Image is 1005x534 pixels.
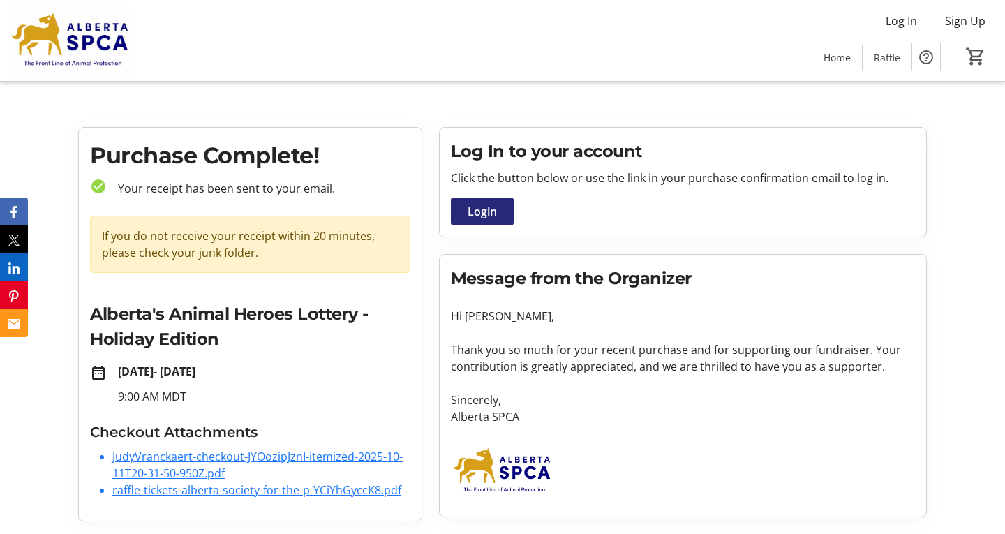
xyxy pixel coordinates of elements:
[451,308,915,325] p: Hi [PERSON_NAME],
[963,44,988,69] button: Cart
[451,341,915,375] p: Thank you so much for your recent purchase and for supporting our fundraiser. Your contribution i...
[8,6,133,75] img: Alberta SPCA's Logo
[934,10,997,32] button: Sign Up
[90,178,107,195] mat-icon: check_circle
[912,43,940,71] button: Help
[886,13,917,29] span: Log In
[451,170,915,186] p: Click the button below or use the link in your purchase confirmation email to log in.
[90,216,410,273] div: If you do not receive your receipt within 20 minutes, please check your junk folder.
[468,203,497,220] span: Login
[945,13,985,29] span: Sign Up
[451,139,915,164] h2: Log In to your account
[90,422,410,443] h3: Checkout Attachments
[824,50,851,65] span: Home
[863,45,911,71] a: Raffle
[107,180,410,197] p: Your receipt has been sent to your email.
[90,302,410,352] h2: Alberta's Animal Heroes Lottery - Holiday Edition
[451,392,915,408] p: Sincerely,
[118,388,410,405] p: 9:00 AM MDT
[874,10,928,32] button: Log In
[812,45,862,71] a: Home
[451,198,514,225] button: Login
[451,408,915,425] p: Alberta SPCA
[112,449,403,481] a: JudyVranckaert-checkout-JYOozipJznI-itemized-2025-10-11T20-31-50-950Z.pdf
[451,442,554,500] img: Alberta SPCA logo
[112,482,401,498] a: raffle-tickets-alberta-society-for-the-p-YCiYhGyccK8.pdf
[90,364,107,381] mat-icon: date_range
[451,266,915,291] h2: Message from the Organizer
[874,50,900,65] span: Raffle
[118,364,195,379] strong: [DATE] - [DATE]
[90,139,410,172] h1: Purchase Complete!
